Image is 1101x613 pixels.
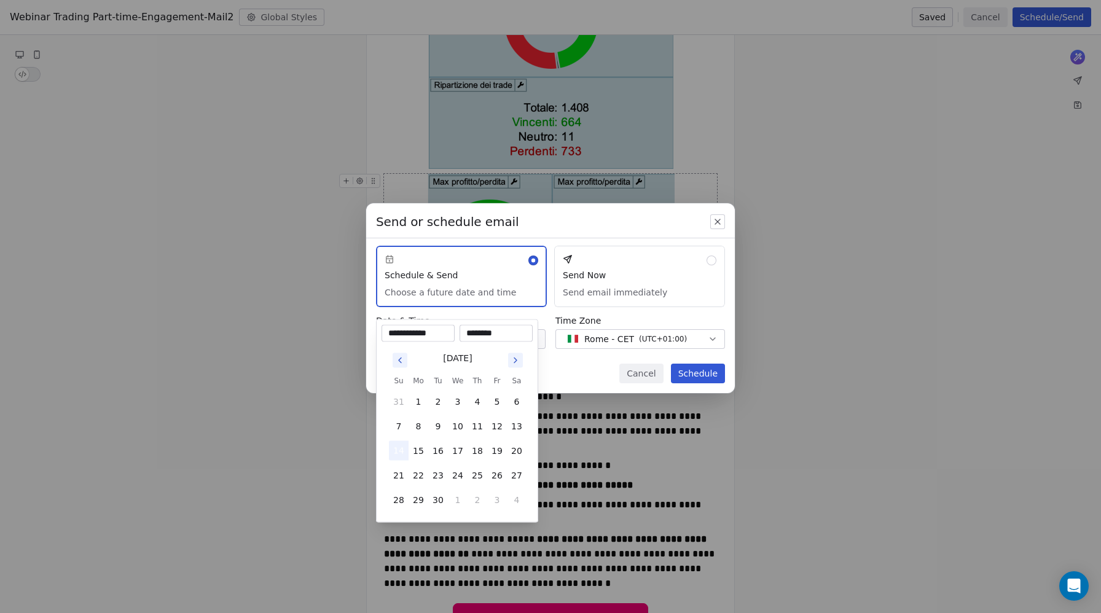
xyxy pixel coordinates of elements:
[507,441,527,461] button: 20
[389,441,409,461] button: 14
[487,392,507,412] button: 5
[443,352,472,365] div: [DATE]
[487,441,507,461] button: 19
[428,490,448,510] button: 30
[487,416,507,436] button: 12
[428,375,448,387] th: Tuesday
[507,375,527,387] th: Saturday
[389,490,409,510] button: 28
[389,375,409,387] th: Sunday
[389,416,409,436] button: 7
[448,466,468,485] button: 24
[487,490,507,510] button: 3
[409,392,428,412] button: 1
[409,375,428,387] th: Monday
[507,416,527,436] button: 13
[448,441,468,461] button: 17
[428,416,448,436] button: 9
[428,392,448,412] button: 2
[487,375,507,387] th: Friday
[507,490,527,510] button: 4
[468,375,487,387] th: Thursday
[409,441,428,461] button: 15
[507,352,524,369] button: Go to next month
[409,490,428,510] button: 29
[468,490,487,510] button: 2
[428,441,448,461] button: 16
[409,416,428,436] button: 8
[448,392,468,412] button: 3
[428,466,448,485] button: 23
[507,466,527,485] button: 27
[409,466,428,485] button: 22
[468,416,487,436] button: 11
[507,392,527,412] button: 6
[391,352,409,369] button: Go to previous month
[389,392,409,412] button: 31
[468,392,487,412] button: 4
[448,490,468,510] button: 1
[487,466,507,485] button: 26
[389,466,409,485] button: 21
[448,375,468,387] th: Wednesday
[448,416,468,436] button: 10
[468,466,487,485] button: 25
[468,441,487,461] button: 18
